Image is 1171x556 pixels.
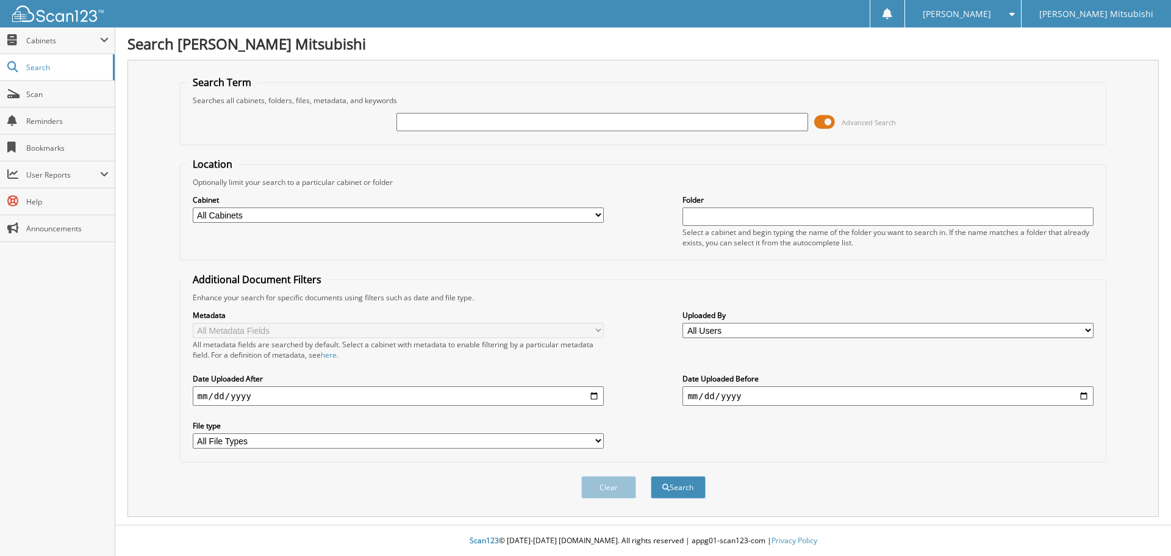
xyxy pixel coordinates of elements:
label: File type [193,421,604,431]
label: Cabinet [193,195,604,205]
legend: Additional Document Filters [187,273,328,286]
iframe: Chat Widget [1110,497,1171,556]
span: Search [26,62,107,73]
a: here [321,350,337,360]
span: Help [26,197,109,207]
label: Date Uploaded Before [682,374,1094,384]
h1: Search [PERSON_NAME] Mitsubishi [127,34,1159,54]
button: Clear [581,476,636,499]
legend: Location [187,157,238,171]
label: Date Uploaded After [193,374,604,384]
label: Metadata [193,310,604,320]
input: end [682,386,1094,406]
span: [PERSON_NAME] [923,10,991,18]
div: Optionally limit your search to a particular cabinet or folder [187,177,1100,187]
span: Scan123 [470,535,499,546]
div: Searches all cabinets, folders, files, metadata, and keywords [187,95,1100,106]
img: scan123-logo-white.svg [12,5,104,22]
span: Cabinets [26,35,100,46]
span: Reminders [26,116,109,126]
span: User Reports [26,170,100,180]
input: start [193,386,604,406]
label: Uploaded By [682,310,1094,320]
div: Select a cabinet and begin typing the name of the folder you want to search in. If the name match... [682,227,1094,248]
legend: Search Term [187,76,257,89]
span: Bookmarks [26,143,109,153]
span: Announcements [26,223,109,234]
div: © [DATE]-[DATE] [DOMAIN_NAME]. All rights reserved | appg01-scan123-com | [115,526,1171,556]
label: Folder [682,195,1094,205]
span: Advanced Search [842,118,896,127]
a: Privacy Policy [772,535,817,546]
span: Scan [26,89,109,99]
span: [PERSON_NAME] Mitsubishi [1039,10,1153,18]
div: Enhance your search for specific documents using filters such as date and file type. [187,292,1100,303]
div: All metadata fields are searched by default. Select a cabinet with metadata to enable filtering b... [193,339,604,360]
button: Search [651,476,706,499]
